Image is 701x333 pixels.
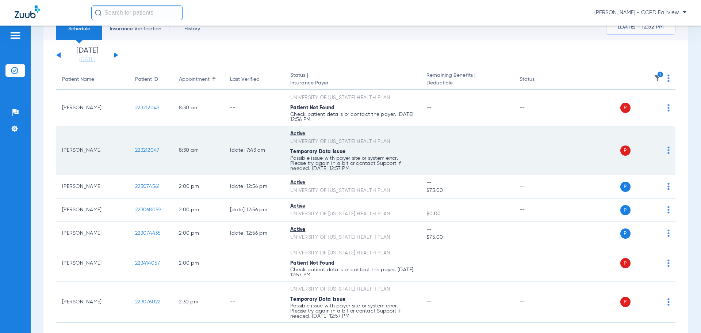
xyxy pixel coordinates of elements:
[514,90,563,126] td: --
[173,222,224,245] td: 2:00 PM
[224,222,284,245] td: [DATE] 12:56 PM
[620,297,631,307] span: P
[135,105,159,110] span: 223212049
[290,249,415,257] div: UNIVERSITY OF [US_STATE] HEALTH PLAN
[620,145,631,156] span: P
[135,148,159,153] span: 223212047
[173,198,224,222] td: 2:00 PM
[290,210,415,218] div: UNIVERSITY OF [US_STATE] HEALTH PLAN
[667,147,670,154] img: group-dot-blue.svg
[135,231,161,236] span: 223074435
[173,90,224,126] td: 8:30 AM
[426,234,507,241] span: $75.00
[56,245,129,281] td: [PERSON_NAME]
[426,203,507,210] span: --
[667,230,670,237] img: group-dot-blue.svg
[664,298,701,333] iframe: Chat Widget
[9,31,21,40] img: hamburger-icon
[514,198,563,222] td: --
[290,130,415,138] div: Active
[620,228,631,239] span: P
[290,105,334,110] span: Patient Not Found
[426,79,507,87] span: Deductible
[667,206,670,213] img: group-dot-blue.svg
[135,207,161,212] span: 223068059
[135,76,158,83] div: Patient ID
[290,156,415,171] p: Possible issue with payer site or system error. Please try again in a bit or contact Support if n...
[667,183,670,190] img: group-dot-blue.svg
[620,258,631,268] span: P
[135,184,160,189] span: 223074561
[290,297,345,302] span: Temporary Data Issue
[175,25,210,33] span: History
[620,182,631,192] span: P
[667,104,670,111] img: group-dot-blue.svg
[56,126,129,175] td: [PERSON_NAME]
[514,245,563,281] td: --
[224,175,284,198] td: [DATE] 12:56 PM
[290,285,415,293] div: UNIVERSITY OF [US_STATE] HEALTH PLAN
[56,198,129,222] td: [PERSON_NAME]
[62,76,123,83] div: Patient Name
[667,75,670,82] img: group-dot-blue.svg
[421,69,513,90] th: Remaining Benefits |
[135,299,160,304] span: 223076022
[514,69,563,90] th: Status
[107,25,164,33] span: Insurance Verification
[62,25,96,33] span: Schedule
[173,175,224,198] td: 2:00 PM
[290,94,415,102] div: UNIVERSITY OF [US_STATE] HEALTH PLAN
[514,126,563,175] td: --
[426,226,507,234] span: --
[514,222,563,245] td: --
[290,261,334,266] span: Patient Not Found
[290,303,415,319] p: Possible issue with payer site or system error. Please try again in a bit or contact Support if n...
[173,281,224,323] td: 2:30 PM
[290,226,415,234] div: Active
[290,79,415,87] span: Insurance Payer
[224,281,284,323] td: --
[426,299,432,304] span: --
[514,281,563,323] td: --
[65,56,109,63] a: [DATE]
[224,198,284,222] td: [DATE] 12:56 PM
[290,187,415,194] div: UNIVERSITY OF [US_STATE] HEALTH PLAN
[426,210,507,218] span: $0.00
[230,76,260,83] div: Last Verified
[65,47,109,63] li: [DATE]
[290,234,415,241] div: UNIVERSITY OF [US_STATE] HEALTH PLAN
[56,175,129,198] td: [PERSON_NAME]
[618,23,664,31] span: [DATE] - 12:52 PM
[56,281,129,323] td: [PERSON_NAME]
[290,203,415,210] div: Active
[290,149,345,154] span: Temporary Data Issue
[514,175,563,198] td: --
[135,261,160,266] span: 223414057
[290,138,415,145] div: UNIVERSITY OF [US_STATE] HEALTH PLAN
[667,260,670,267] img: group-dot-blue.svg
[56,222,129,245] td: [PERSON_NAME]
[426,105,432,110] span: --
[654,75,661,82] img: filter.svg
[95,10,101,16] img: Search Icon
[173,245,224,281] td: 2:00 PM
[56,90,129,126] td: [PERSON_NAME]
[91,5,183,20] input: Search for patients
[594,9,686,16] span: [PERSON_NAME] - CCPD Fairview
[179,76,218,83] div: Appointment
[426,261,432,266] span: --
[230,76,279,83] div: Last Verified
[62,76,94,83] div: Patient Name
[290,267,415,277] p: Check patient details or contact the payer. [DATE] 12:57 PM.
[224,126,284,175] td: [DATE] 7:43 AM
[173,126,224,175] td: 8:30 AM
[290,179,415,187] div: Active
[135,76,167,83] div: Patient ID
[657,71,664,78] i: 1
[15,5,40,18] img: Zuub Logo
[224,245,284,281] td: --
[620,103,631,113] span: P
[426,148,432,153] span: --
[620,205,631,215] span: P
